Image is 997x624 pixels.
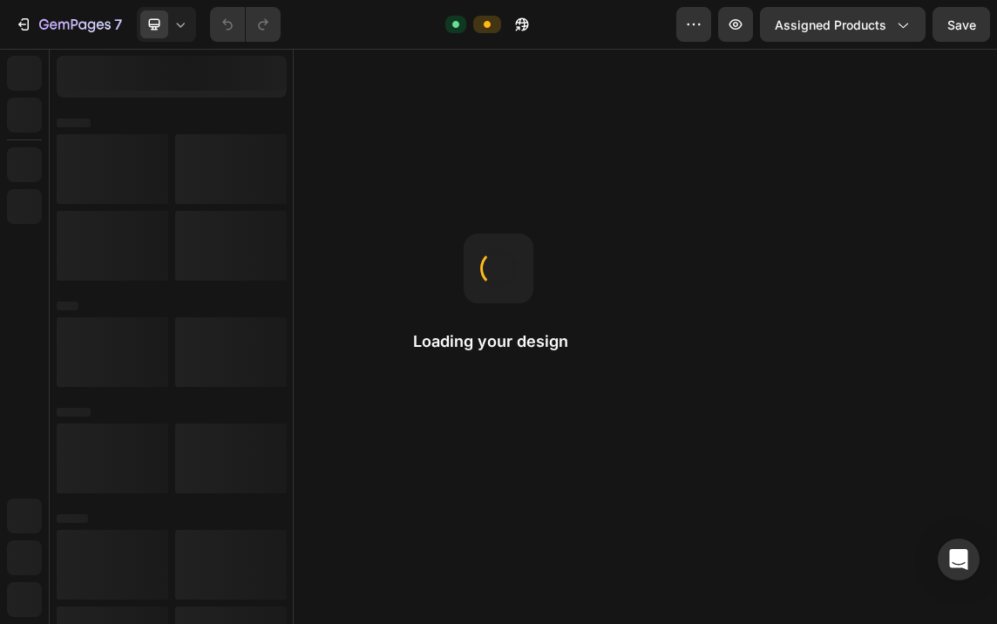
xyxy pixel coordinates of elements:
h2: Loading your design [413,331,584,352]
button: Save [933,7,990,42]
button: Assigned Products [760,7,926,42]
button: 7 [7,7,130,42]
p: 7 [114,14,122,35]
span: Save [947,17,976,32]
div: Open Intercom Messenger [938,539,980,580]
div: Undo/Redo [210,7,281,42]
span: Assigned Products [775,16,886,34]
